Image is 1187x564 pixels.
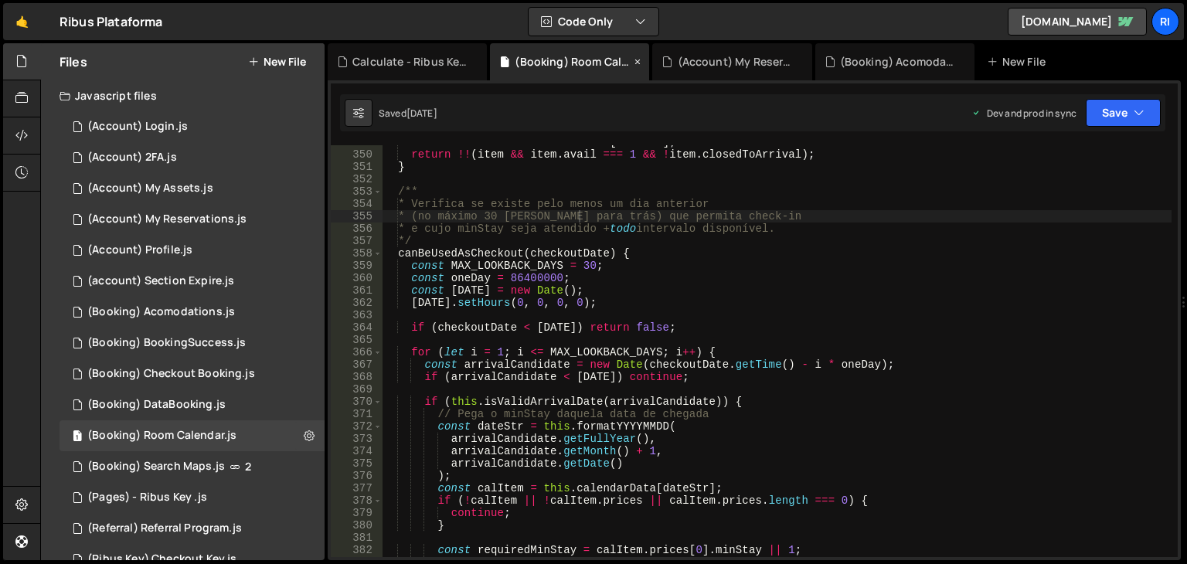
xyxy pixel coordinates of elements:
div: (Booking) Acomodations.js [87,305,235,319]
div: 379 [331,507,383,519]
a: 🤙 [3,3,41,40]
div: 10926/28795.js [60,513,325,544]
div: 352 [331,173,383,185]
div: 10926/28057.js [60,266,325,297]
a: [DOMAIN_NAME] [1008,8,1147,36]
button: Code Only [529,8,658,36]
div: 369 [331,383,383,396]
button: New File [248,56,306,68]
div: 361 [331,284,383,297]
div: 375 [331,457,383,470]
div: 366 [331,346,383,358]
button: Save [1086,99,1161,127]
div: 10926/32928.js [60,328,325,358]
div: 10926/31152.js [60,235,325,266]
div: 364 [331,321,383,334]
div: 10926/34375.js [60,451,325,482]
div: (Booking) Search Maps.js [87,460,225,474]
div: 378 [331,494,383,507]
div: 10926/31161.js [60,204,325,235]
div: 358 [331,247,383,260]
div: Dev and prod in sync [971,107,1076,120]
div: 354 [331,198,383,210]
a: Ri [1151,8,1179,36]
div: 372 [331,420,383,433]
div: (account) Section Expire.js [87,274,234,288]
div: 10926/32086.js [60,482,325,513]
div: Javascript files [41,80,325,111]
div: 367 [331,358,383,371]
span: 1 [73,431,82,443]
div: 10926/28046.js [60,111,325,142]
div: 362 [331,297,383,309]
div: 382 [331,544,383,556]
div: Ribus Plataforma [60,12,163,31]
div: Calculate - Ribus Key.js [352,54,468,70]
h2: Files [60,53,87,70]
div: New File [987,54,1052,70]
div: 380 [331,519,383,532]
div: [DATE] [406,107,437,120]
div: 357 [331,235,383,247]
div: 368 [331,371,383,383]
div: 10926/30058.js [60,358,325,389]
div: 355 [331,210,383,223]
div: (Account) My Reservations.js [678,54,794,70]
div: (Booking) BookingSuccess.js [87,336,246,350]
div: 10926/29313.js [60,297,325,328]
div: (Pages) - Ribus Key .js [87,491,207,505]
div: Saved [379,107,437,120]
div: 359 [331,260,383,272]
div: 10926/29592.js [60,420,325,451]
div: 374 [331,445,383,457]
div: 377 [331,482,383,494]
div: 373 [331,433,383,445]
div: (Booking) Room Calendar.js [515,54,631,70]
div: 351 [331,161,383,173]
div: 365 [331,334,383,346]
div: (Account) 2FA.js [87,151,177,165]
div: 376 [331,470,383,482]
div: 356 [331,223,383,235]
div: (Referral) Referral Program.js [87,522,242,535]
div: (Account) Profile.js [87,243,192,257]
div: 370 [331,396,383,408]
div: (Booking) Room Calendar.js [87,429,236,443]
div: (Account) My Reservations.js [87,212,247,226]
div: 360 [331,272,383,284]
div: 381 [331,532,383,544]
div: (Booking) Acomodations.js [840,54,956,70]
div: (Booking) Checkout Booking.js [87,367,255,381]
div: 353 [331,185,383,198]
div: 10926/31136.js [60,173,325,204]
div: (Account) My Assets.js [87,182,213,195]
div: (Account) Login.js [87,120,188,134]
div: 363 [331,309,383,321]
div: 350 [331,148,383,161]
div: (Booking) DataBooking.js [87,398,226,412]
div: 10926/28052.js [60,142,325,173]
div: 371 [331,408,383,420]
span: 2 [245,460,251,473]
div: 10926/29987.js [60,389,325,420]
